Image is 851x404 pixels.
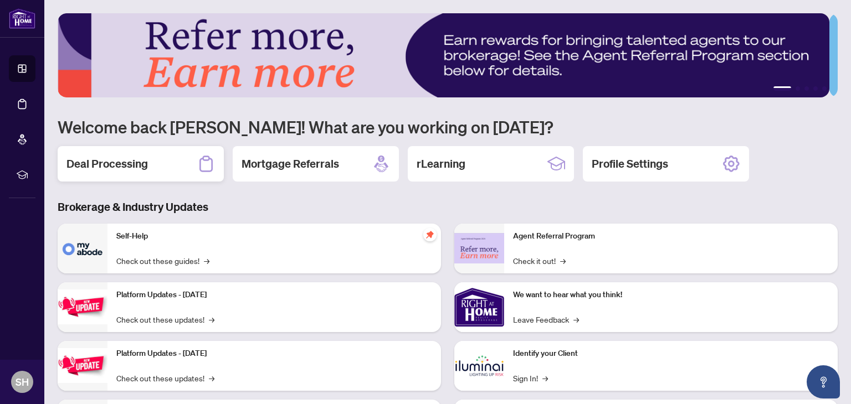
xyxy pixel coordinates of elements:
button: 4 [813,86,818,91]
h2: Profile Settings [592,156,668,172]
a: Check out these guides!→ [116,255,209,267]
span: → [542,372,548,384]
h2: Mortgage Referrals [242,156,339,172]
span: → [209,372,214,384]
button: 2 [796,86,800,91]
span: → [204,255,209,267]
p: Platform Updates - [DATE] [116,348,432,360]
a: Sign In!→ [513,372,548,384]
h2: Deal Processing [66,156,148,172]
p: Identify your Client [513,348,829,360]
a: Check it out!→ [513,255,566,267]
span: pushpin [423,228,437,241]
span: SH [16,374,29,390]
p: We want to hear what you think! [513,289,829,301]
img: Platform Updates - July 8, 2025 [58,348,107,383]
span: → [573,313,579,325]
p: Agent Referral Program [513,230,829,242]
p: Self-Help [116,230,432,242]
button: 5 [822,86,827,91]
img: Self-Help [58,224,107,273]
button: 1 [773,86,791,91]
button: Open asap [807,365,840,398]
span: → [560,255,566,267]
img: We want to hear what you think! [454,282,504,332]
h3: Brokerage & Industry Updates [58,199,838,215]
h2: rLearning [417,156,465,172]
button: 3 [804,86,809,91]
a: Leave Feedback→ [513,313,579,325]
img: Agent Referral Program [454,233,504,263]
img: logo [9,8,35,29]
img: Slide 0 [58,13,829,97]
img: Identify your Client [454,341,504,391]
p: Platform Updates - [DATE] [116,289,432,301]
a: Check out these updates!→ [116,313,214,325]
img: Platform Updates - July 21, 2025 [58,289,107,324]
span: → [209,313,214,325]
a: Check out these updates!→ [116,372,214,384]
h1: Welcome back [PERSON_NAME]! What are you working on [DATE]? [58,116,838,137]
